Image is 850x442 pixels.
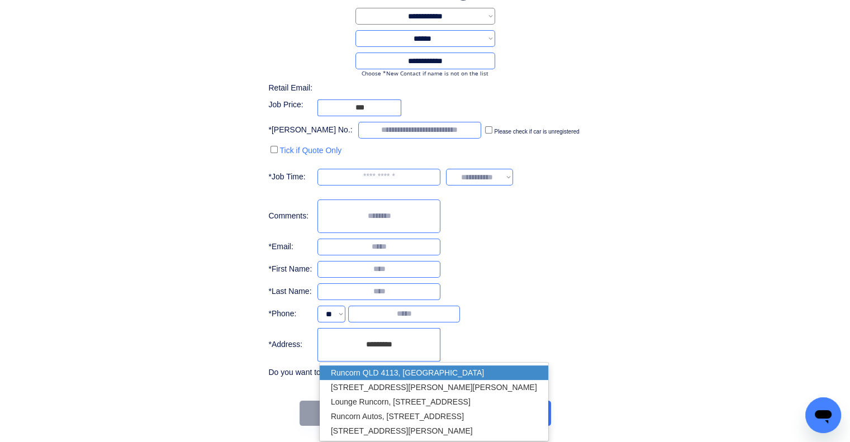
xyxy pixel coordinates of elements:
p: [STREET_ADDRESS][PERSON_NAME] [320,424,548,438]
div: Job Price: [268,99,312,111]
label: Tick if Quote Only [279,146,341,155]
label: Please check if car is unregistered [494,129,579,135]
div: *[PERSON_NAME] No.: [268,125,352,136]
p: Runcorn Autos, [STREET_ADDRESS] [320,409,548,424]
div: *Email: [268,241,312,253]
div: Do you want to book job at a different address? [268,367,440,378]
div: Comments: [268,211,312,222]
div: *Last Name: [268,286,312,297]
button: ← Back [300,401,383,426]
iframe: Button to launch messaging window [805,397,841,433]
div: Retail Email: [268,83,324,94]
div: *Address: [268,339,312,350]
div: *First Name: [268,264,312,275]
div: Choose *New Contact if name is not on the list [355,69,495,77]
p: [STREET_ADDRESS][PERSON_NAME][PERSON_NAME] [320,380,548,395]
div: *Phone: [268,308,312,320]
div: *Job Time: [268,172,312,183]
p: Runcorn QLD 4113, [GEOGRAPHIC_DATA] [320,365,548,380]
p: Lounge Runcorn, [STREET_ADDRESS] [320,395,548,409]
